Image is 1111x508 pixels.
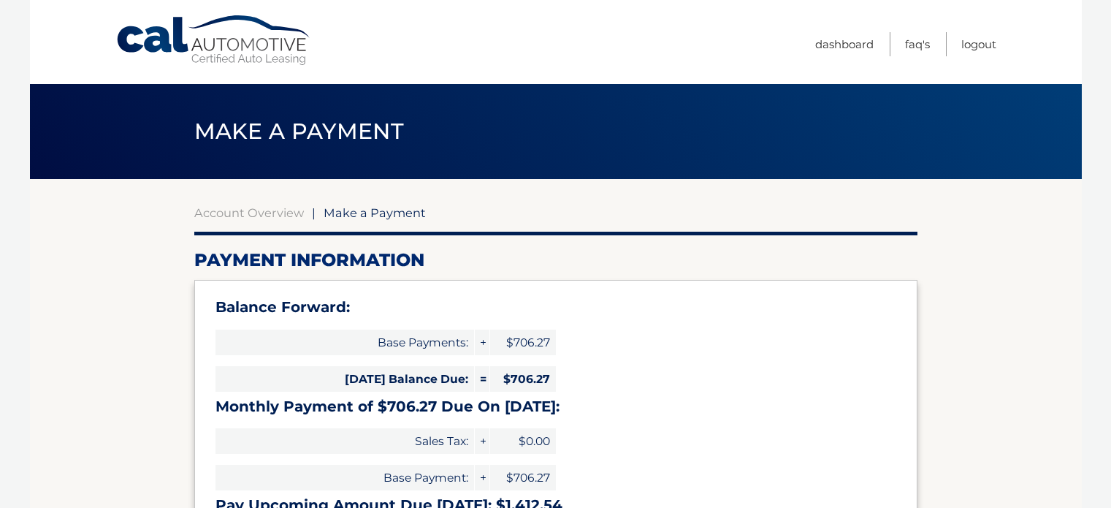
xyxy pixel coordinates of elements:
[475,465,489,490] span: +
[475,428,489,454] span: +
[215,298,896,316] h3: Balance Forward:
[194,249,917,271] h2: Payment Information
[961,32,996,56] a: Logout
[490,465,556,490] span: $706.27
[215,330,474,355] span: Base Payments:
[324,205,426,220] span: Make a Payment
[490,330,556,355] span: $706.27
[815,32,874,56] a: Dashboard
[215,366,474,392] span: [DATE] Balance Due:
[115,15,313,67] a: Cal Automotive
[215,428,474,454] span: Sales Tax:
[312,205,316,220] span: |
[490,366,556,392] span: $706.27
[215,398,896,416] h3: Monthly Payment of $706.27 Due On [DATE]:
[475,366,489,392] span: =
[905,32,930,56] a: FAQ's
[215,465,474,490] span: Base Payment:
[475,330,489,355] span: +
[194,118,404,145] span: Make a Payment
[194,205,304,220] a: Account Overview
[490,428,556,454] span: $0.00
